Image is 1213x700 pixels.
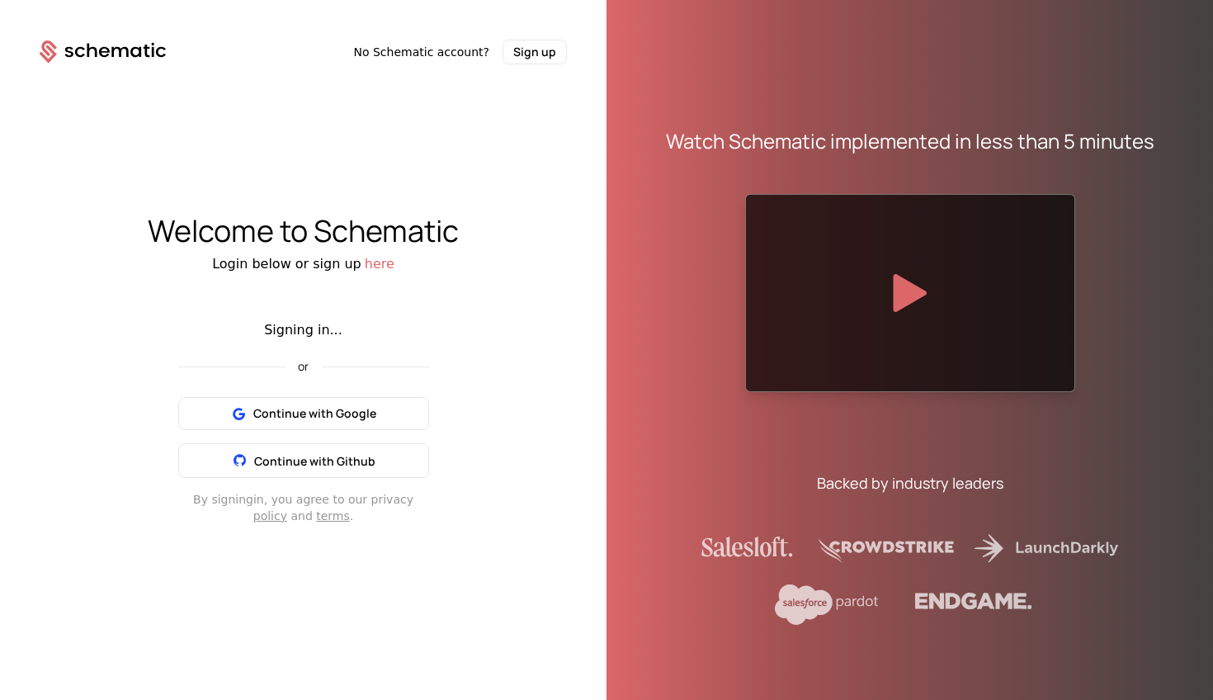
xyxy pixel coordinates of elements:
[253,509,287,523] a: policy
[817,471,1003,494] div: Backed by industry leaders
[503,40,567,64] button: Sign up
[254,453,375,469] span: Continue with Github
[178,397,429,430] button: Continue with Google
[353,44,489,60] span: No Schematic account?
[178,320,429,340] div: Signing in...
[666,128,1154,154] div: Watch Schematic implemented in less than 5 minutes
[365,254,394,274] button: here
[253,405,376,422] span: Continue with Google
[178,443,429,478] button: Continue with Github
[285,361,322,372] span: or
[316,509,350,523] a: terms
[178,491,429,524] div: By signing in , you agree to our privacy and .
